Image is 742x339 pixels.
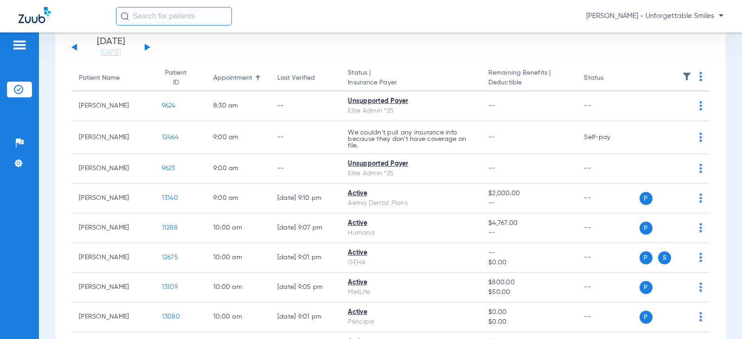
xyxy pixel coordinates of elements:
div: Unsupported Payer [348,159,473,169]
img: Zuub Logo [19,7,51,23]
input: Search for patients [116,7,232,26]
td: Self-pay [576,121,639,154]
span: P [640,222,652,235]
span: 13109 [162,284,178,290]
td: 10:00 AM [206,273,270,302]
li: [DATE] [83,37,139,58]
span: 13140 [162,195,178,201]
span: P [640,281,652,294]
div: Aetna Dental Plans [348,198,473,208]
div: Elite Admin *25 [348,106,473,116]
th: Status [576,65,639,91]
span: 9623 [162,165,175,172]
span: $0.00 [488,317,569,327]
img: group-dot-blue.svg [699,193,702,203]
td: -- [576,243,639,273]
img: group-dot-blue.svg [699,253,702,262]
span: 13080 [162,313,180,320]
td: -- [576,273,639,302]
span: Insurance Payer [348,78,473,88]
th: Remaining Benefits | [481,65,576,91]
div: Patient ID [162,68,198,88]
td: -- [576,154,639,184]
span: -- [488,248,569,258]
div: Last Verified [277,73,315,83]
div: Patient Name [79,73,147,83]
td: [DATE] 9:05 PM [270,273,341,302]
img: hamburger-icon [12,39,27,51]
span: 11288 [162,224,178,231]
span: 9624 [162,102,176,109]
img: group-dot-blue.svg [699,223,702,232]
span: P [640,192,652,205]
td: [DATE] 9:07 PM [270,213,341,243]
img: group-dot-blue.svg [699,164,702,173]
td: [PERSON_NAME] [71,154,154,184]
span: S [658,251,671,264]
div: MetLife [348,288,473,297]
div: GEHA [348,258,473,268]
td: [PERSON_NAME] [71,121,154,154]
span: -- [488,165,495,172]
p: We couldn’t pull any insurance info because they don’t have coverage on file. [348,129,473,149]
img: Search Icon [121,12,129,20]
td: -- [576,213,639,243]
td: -- [576,91,639,121]
div: Active [348,248,473,258]
div: Principal [348,317,473,327]
span: $0.00 [488,258,569,268]
span: [PERSON_NAME] - Unforgettable Smiles [586,12,723,21]
img: filter.svg [682,72,691,81]
span: $50.00 [488,288,569,297]
td: 10:00 AM [206,213,270,243]
div: Unsupported Payer [348,96,473,106]
span: $4,767.00 [488,218,569,228]
span: -- [488,134,495,141]
td: -- [270,154,341,184]
span: 12675 [162,254,178,261]
span: -- [488,102,495,109]
td: 8:30 AM [206,91,270,121]
span: $0.00 [488,307,569,317]
span: 12464 [162,134,179,141]
div: Patient Name [79,73,120,83]
span: -- [488,228,569,238]
td: [PERSON_NAME] [71,243,154,273]
td: 10:00 AM [206,302,270,332]
span: -- [488,198,569,208]
a: [DATE] [83,48,139,58]
div: Last Verified [277,73,333,83]
td: [PERSON_NAME] [71,91,154,121]
div: Active [348,278,473,288]
img: group-dot-blue.svg [699,101,702,110]
div: Patient ID [162,68,190,88]
img: group-dot-blue.svg [699,282,702,292]
td: 9:00 AM [206,184,270,213]
td: -- [270,91,341,121]
img: group-dot-blue.svg [699,133,702,142]
td: 10:00 AM [206,243,270,273]
td: 9:00 AM [206,154,270,184]
img: group-dot-blue.svg [699,312,702,321]
span: P [640,311,652,324]
img: group-dot-blue.svg [699,72,702,81]
div: Elite Admin *25 [348,169,473,179]
td: [PERSON_NAME] [71,213,154,243]
td: -- [576,184,639,213]
div: Humana [348,228,473,238]
span: $2,000.00 [488,189,569,198]
td: [DATE] 9:10 PM [270,184,341,213]
td: 9:00 AM [206,121,270,154]
div: Appointment [213,73,252,83]
td: [DATE] 9:01 PM [270,243,341,273]
span: Deductible [488,78,569,88]
td: [PERSON_NAME] [71,184,154,213]
th: Status | [340,65,481,91]
div: Active [348,189,473,198]
td: [PERSON_NAME] [71,302,154,332]
div: Active [348,218,473,228]
td: [DATE] 9:01 PM [270,302,341,332]
span: P [640,251,652,264]
div: Appointment [213,73,262,83]
td: -- [576,302,639,332]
